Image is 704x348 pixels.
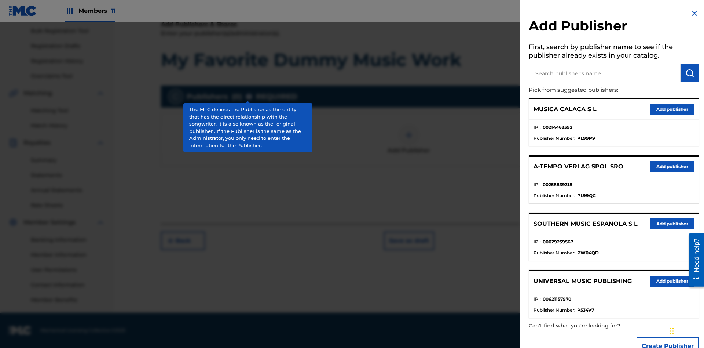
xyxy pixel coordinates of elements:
span: Publisher Number : [533,135,575,142]
strong: P534V7 [577,307,594,313]
h2: Add Publisher [529,18,699,36]
span: IPI : [533,181,541,188]
strong: 00258839318 [543,181,572,188]
iframe: Resource Center [683,230,704,290]
p: SOUTHERN MUSIC ESPANOLA S L [533,220,638,228]
img: Search Works [685,69,694,77]
p: UNIVERSAL MUSIC PUBLISHING [533,277,632,286]
button: Add publisher [650,218,694,229]
p: MUSICA CALACA S L [533,105,597,114]
span: Publisher Number : [533,192,575,199]
span: IPI : [533,239,541,245]
strong: 00214463592 [543,124,572,131]
strong: 00621157970 [543,296,571,302]
input: Search publisher's name [529,64,681,82]
span: Members [78,7,115,15]
p: A-TEMPO VERLAG SPOL SRO [533,162,623,171]
span: 11 [111,7,115,14]
strong: 00029259567 [543,239,573,245]
button: Add publisher [650,104,694,115]
strong: PL99P9 [577,135,595,142]
span: IPI : [533,124,541,131]
button: Add publisher [650,276,694,287]
img: MLC Logo [9,6,37,16]
span: IPI : [533,296,541,302]
button: Add publisher [650,161,694,172]
strong: PW04QD [577,250,599,256]
strong: PL99QC [577,192,596,199]
iframe: Chat Widget [667,313,704,348]
span: Publisher Number : [533,250,575,256]
p: Can't find what you're looking for? [529,318,657,333]
span: Publisher Number : [533,307,575,313]
h5: First, search by publisher name to see if the publisher already exists in your catalog. [529,41,699,64]
p: Pick from suggested publishers: [529,82,657,98]
img: Top Rightsholders [65,7,74,15]
div: Drag [670,320,674,342]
